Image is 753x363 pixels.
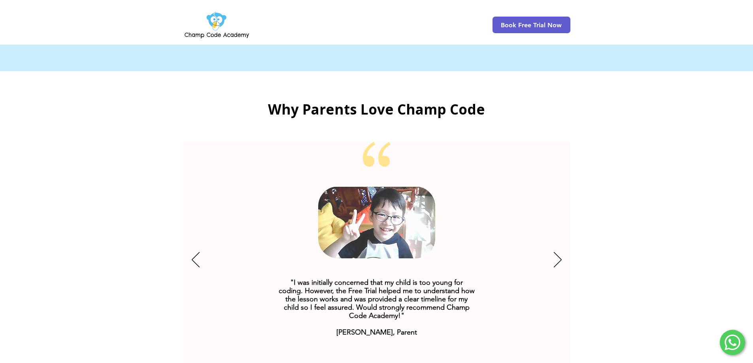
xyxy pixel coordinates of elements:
span: Why Parents Love Champ Code [268,100,485,118]
a: Book Free Trial Now [493,17,570,33]
img: Champ Code Academy Logo PNG.png [183,9,251,40]
span: Book Free Trial Now [501,21,562,29]
span: "I was initially concerned that my child is too young for coding. However, the Free Trial helped ... [279,278,475,337]
svg: Online Coding Classes for Kids [318,186,435,258]
button: Next [554,252,562,269]
button: Previous [192,252,200,269]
